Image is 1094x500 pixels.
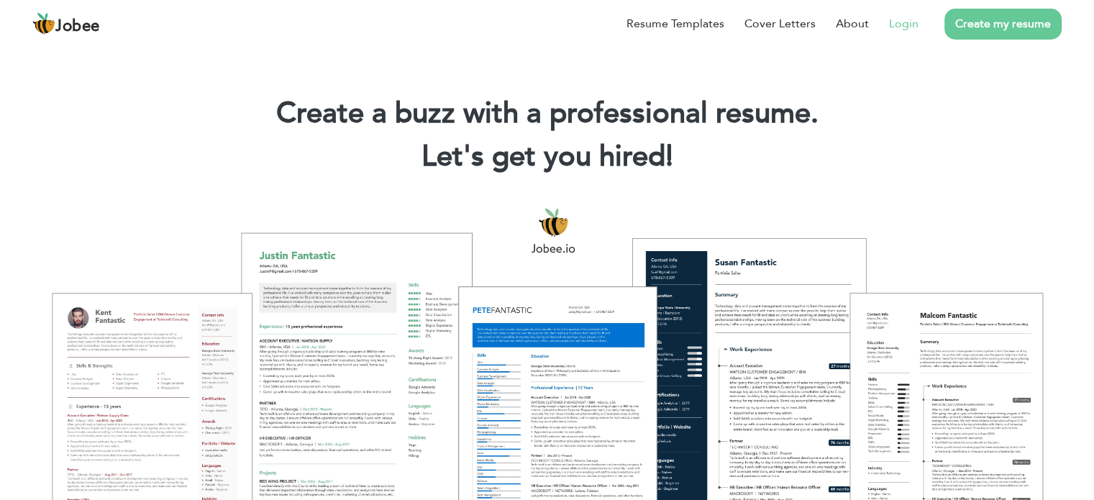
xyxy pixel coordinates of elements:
[889,15,918,32] a: Login
[744,15,816,32] a: Cover Letters
[55,19,100,35] span: Jobee
[666,137,673,176] span: |
[22,95,1072,132] h1: Create a buzz with a professional resume.
[492,137,673,176] span: get you hired!
[22,138,1072,176] h2: Let's
[836,15,869,32] a: About
[32,12,55,35] img: jobee.io
[626,15,724,32] a: Resume Templates
[944,9,1062,40] a: Create my resume
[32,12,100,35] a: Jobee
